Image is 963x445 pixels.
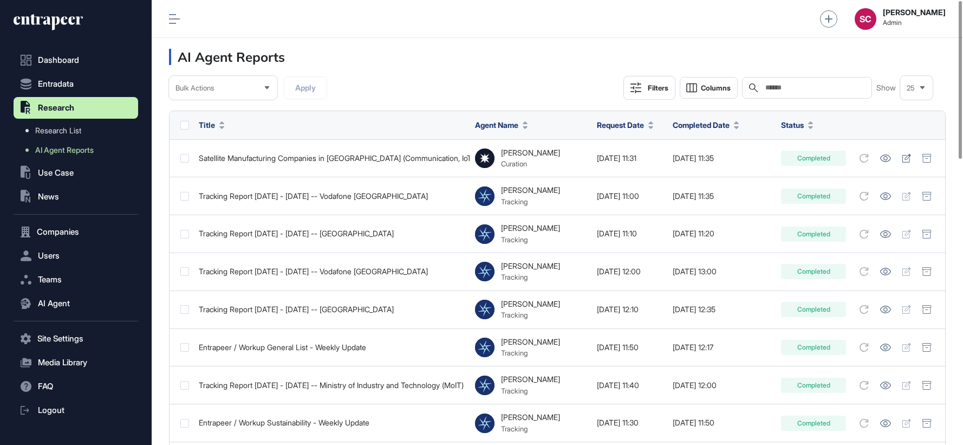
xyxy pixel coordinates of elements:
[501,311,560,319] div: Tracking
[14,293,138,314] button: AI Agent
[597,381,662,390] div: [DATE] 11:40
[199,343,464,352] div: Entrapeer / Workup General List - Weekly Update
[199,418,464,427] div: Entrapeer / Workup Sustainability - Weekly Update
[199,267,464,276] div: Tracking Report [DATE] - [DATE] -- Vodafone [GEOGRAPHIC_DATA]
[501,197,560,206] div: Tracking
[781,151,846,166] div: Completed
[38,358,87,367] span: Media Library
[781,119,814,131] button: Status
[14,221,138,243] button: Companies
[38,169,74,177] span: Use Case
[597,418,662,427] div: [DATE] 11:30
[37,334,83,343] span: Site Settings
[38,406,64,415] span: Logout
[35,126,81,135] span: Research List
[781,189,846,204] div: Completed
[623,76,675,100] button: Filters
[673,418,770,427] div: [DATE] 11:50
[597,119,654,131] button: Request Date
[673,229,770,238] div: [DATE] 11:20
[673,381,770,390] div: [DATE] 12:00
[501,149,560,157] div: [PERSON_NAME]
[38,80,74,88] span: Entradata
[673,154,770,163] div: [DATE] 11:35
[475,119,518,131] span: Agent Name
[876,83,896,92] span: Show
[781,119,804,131] span: Status
[501,349,560,357] div: Tracking
[673,119,730,131] span: Completed Date
[501,273,560,281] div: Tracking
[38,382,53,391] span: FAQ
[199,229,464,238] div: Tracking Report [DATE] - [DATE] -- [GEOGRAPHIC_DATA]
[673,119,739,131] button: Completed Date
[597,119,644,131] span: Request Date
[14,328,138,350] button: Site Settings
[199,119,215,131] span: Title
[501,224,560,233] div: [PERSON_NAME]
[597,229,662,238] div: [DATE] 11:10
[14,97,138,119] button: Research
[19,121,138,140] a: Research List
[501,186,560,195] div: [PERSON_NAME]
[597,343,662,352] div: [DATE] 11:50
[199,305,464,314] div: Tracking Report [DATE] - [DATE] -- [GEOGRAPHIC_DATA]
[673,267,770,276] div: [DATE] 13:00
[38,56,79,65] span: Dashboard
[199,381,464,390] div: Tracking Report [DATE] - [DATE] -- Ministry of Industry and Technology (MoIT)
[597,154,662,163] div: [DATE] 11:31
[19,140,138,160] a: AI Agent Reports
[673,192,770,201] div: [DATE] 11:35
[855,8,876,30] button: SC
[701,84,731,92] span: Columns
[38,251,60,260] span: Users
[14,49,138,71] a: Dashboard
[597,192,662,201] div: [DATE] 11:00
[597,267,662,276] div: [DATE] 12:00
[14,186,138,208] button: News
[501,338,560,346] div: [PERSON_NAME]
[781,378,846,393] div: Completed
[781,264,846,279] div: Completed
[501,386,560,395] div: Tracking
[673,343,770,352] div: [DATE] 12:17
[501,159,560,168] div: Curation
[37,228,79,236] span: Companies
[38,299,70,308] span: AI Agent
[14,245,138,267] button: Users
[14,352,138,373] button: Media Library
[883,8,946,17] strong: [PERSON_NAME]
[199,192,464,201] div: Tracking Report [DATE] - [DATE] -- Vodafone [GEOGRAPHIC_DATA]
[14,73,138,95] button: Entradata
[38,192,59,201] span: News
[501,375,560,384] div: [PERSON_NAME]
[781,302,846,317] div: Completed
[648,83,668,92] div: Filters
[14,162,138,184] button: Use Case
[38,275,62,284] span: Teams
[501,300,560,308] div: [PERSON_NAME]
[199,119,225,131] button: Title
[175,84,214,92] span: Bulk Actions
[883,19,946,27] span: Admin
[14,399,138,421] a: Logout
[14,269,138,291] button: Teams
[501,235,560,244] div: Tracking
[680,77,738,99] button: Columns
[907,84,915,92] span: 25
[781,416,846,431] div: Completed
[673,305,770,314] div: [DATE] 12:35
[501,413,560,422] div: [PERSON_NAME]
[781,227,846,242] div: Completed
[199,154,464,163] div: Satellite Manufacturing Companies in [GEOGRAPHIC_DATA] (Communication, IoT, Earth Observation)
[781,340,846,355] div: Completed
[475,119,528,131] button: Agent Name
[597,305,662,314] div: [DATE] 12:10
[38,104,74,112] span: Research
[169,49,285,65] h3: AI Agent Reports
[35,146,94,154] span: AI Agent Reports
[501,262,560,270] div: [PERSON_NAME]
[14,376,138,397] button: FAQ
[501,424,560,433] div: Tracking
